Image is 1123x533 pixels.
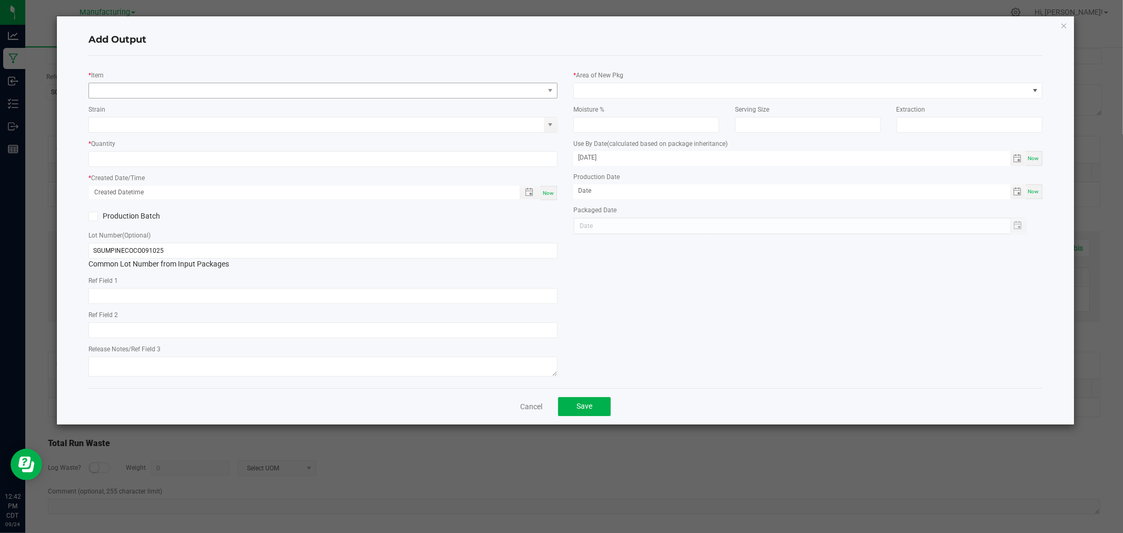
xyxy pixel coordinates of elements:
span: (Optional) [122,232,151,239]
button: Save [558,397,611,416]
label: Packaged Date [573,205,617,215]
span: Now [1028,189,1039,194]
label: Quantity [91,139,115,149]
span: Toggle popup [520,186,540,199]
input: Date [573,184,1010,198]
div: Common Lot Number from Input Packages [88,243,558,270]
label: Area of New Pkg [576,71,623,80]
label: Item [91,71,104,80]
a: Cancel [520,401,542,412]
iframe: Resource center [11,449,42,480]
label: Production Date [573,172,620,182]
label: Strain [88,105,105,114]
label: Use By Date [573,139,728,149]
span: NO DATA FOUND [88,83,558,98]
input: Created Datetime [89,186,509,199]
label: Ref Field 2 [88,310,118,320]
span: Toggle calendar [1010,184,1026,199]
label: Serving Size [735,105,769,114]
span: Now [543,190,554,196]
label: Ref Field 1 [88,276,118,285]
label: Extraction [897,105,926,114]
span: (calculated based on package inheritance) [607,140,728,147]
input: Date [573,151,1010,164]
label: Moisture % [573,105,604,114]
span: Save [577,402,592,410]
span: Now [1028,155,1039,161]
label: Created Date/Time [91,173,145,183]
span: Toggle calendar [1010,151,1026,166]
label: Production Batch [88,211,315,222]
label: Release Notes/Ref Field 3 [88,344,161,354]
label: Lot Number [88,231,151,240]
h4: Add Output [88,33,1042,47]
